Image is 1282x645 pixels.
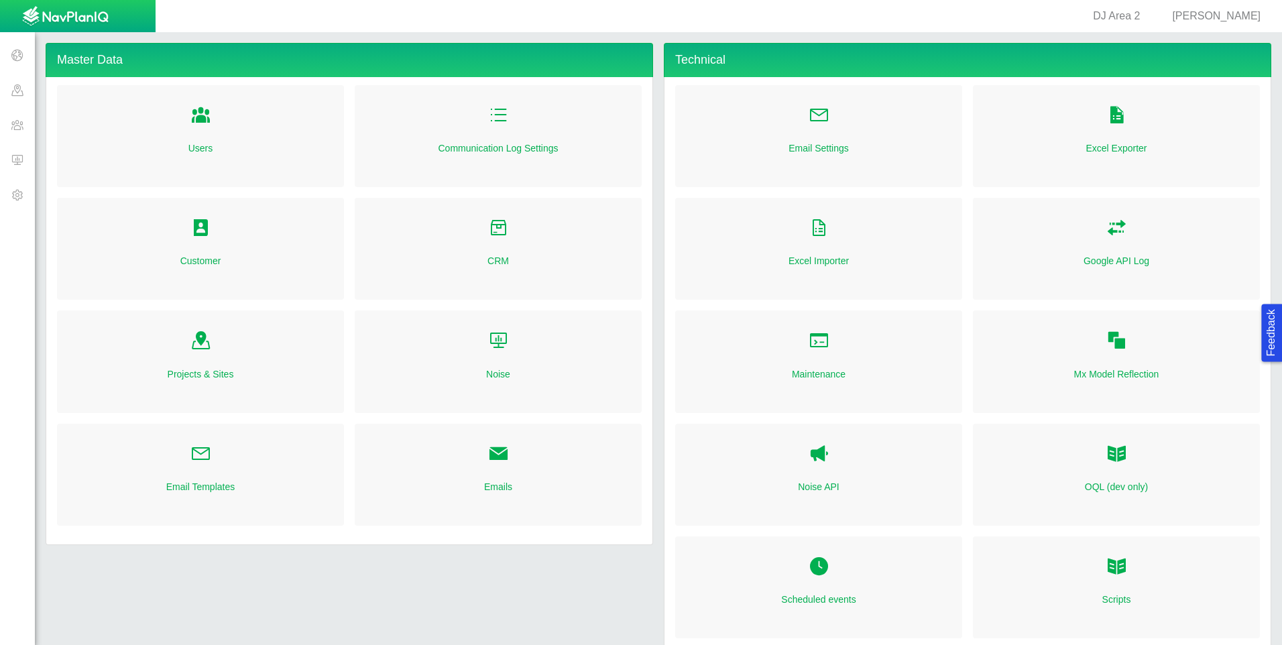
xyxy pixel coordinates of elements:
a: OQL [1106,440,1127,469]
a: Folder Open Icon [190,214,211,243]
div: Folder Open Icon Scheduled events [675,536,962,638]
a: Users [188,141,213,155]
a: Folder Open Icon [809,327,829,356]
button: Feedback [1261,304,1282,361]
a: Folder Open Icon [1106,327,1127,356]
a: Scheduled events [781,593,856,606]
img: UrbanGroupSolutionsTheme$USG_Images$logo.png [22,6,109,27]
div: Folder Open Icon Emails [355,424,642,526]
a: Maintenance [792,367,846,381]
div: Folder Open Icon Email Settings [675,85,962,187]
div: Folder Open Icon Scripts [973,536,1260,638]
a: Folder Open Icon [809,101,829,131]
a: Customer [180,254,221,268]
a: OQL (dev only) [1085,480,1148,493]
div: Folder Open Icon Mx Model Reflection [973,310,1260,412]
div: OQL OQL (dev only) [973,424,1260,526]
div: Folder Open Icon CRM [355,198,642,300]
a: Folder Open Icon [190,440,211,469]
div: Folder Open Icon Excel Importer [675,198,962,300]
a: Folder Open Icon [190,327,211,356]
a: Email Templates [166,480,235,493]
span: [PERSON_NAME] [1172,10,1261,21]
a: Folder Open Icon [488,214,509,243]
a: Emails [484,480,512,493]
div: Folder Open Icon Customer [57,198,344,300]
a: Mx Model Reflection [1074,367,1159,381]
a: Noise API [798,480,839,493]
a: Folder Open Icon [190,101,211,131]
span: DJ Area 2 [1093,10,1140,21]
a: Folder Open Icon [488,327,509,356]
a: Scripts [1102,593,1131,606]
div: Folder Open Icon Noise [355,310,642,412]
a: Projects & Sites [168,367,234,381]
a: Excel Exporter [1086,141,1147,155]
div: Folder Open Icon Excel Exporter [973,85,1260,187]
a: Folder Open Icon [1106,214,1127,243]
div: Noise API Noise API [675,424,962,526]
div: Folder Open Icon Email Templates [57,424,344,526]
h4: Technical [664,43,1271,77]
div: Folder Open Icon Communication Log Settings [355,85,642,187]
div: Folder Open Icon Users [57,85,344,187]
a: CRM [487,254,509,268]
a: Email Settings [789,141,848,155]
a: Noise API [809,440,829,469]
a: Noise [486,367,510,381]
a: Folder Open Icon [1106,101,1127,131]
a: Folder Open Icon [488,101,509,131]
div: Folder Open Icon Projects & Sites [57,310,344,412]
a: Folder Open Icon [488,440,509,469]
a: Excel Importer [789,254,849,268]
h4: Master Data [46,43,653,77]
div: Folder Open Icon Maintenance [675,310,962,412]
a: Folder Open Icon [809,552,829,582]
div: [PERSON_NAME] [1156,9,1266,24]
a: Google API Log [1084,254,1149,268]
a: Folder Open Icon [1106,552,1127,582]
a: Folder Open Icon [809,214,829,243]
div: Folder Open Icon Google API Log [973,198,1260,300]
a: Communication Log Settings [439,141,559,155]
